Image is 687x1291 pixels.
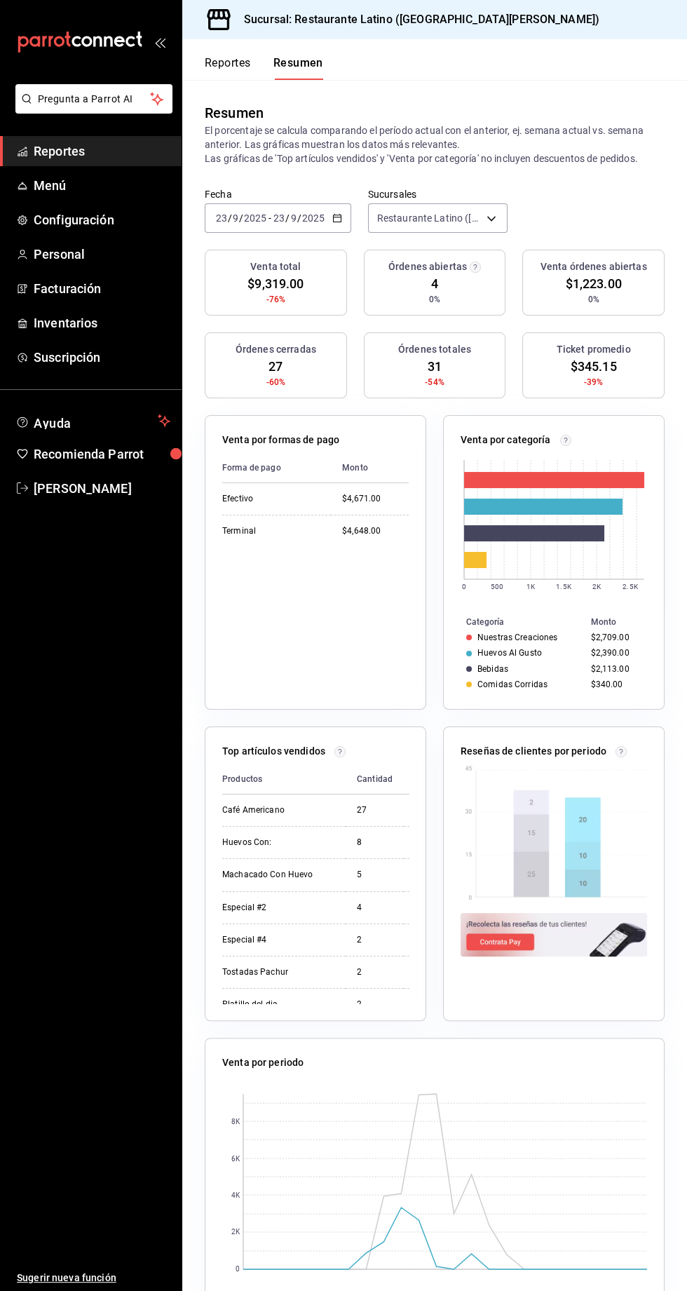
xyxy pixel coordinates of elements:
text: 2K [592,583,601,590]
p: Venta por categoría [461,433,551,447]
h3: Sucursal: Restaurante Latino ([GEOGRAPHIC_DATA][PERSON_NAME]) [233,11,599,28]
span: [PERSON_NAME] [34,479,170,498]
div: 2 [357,999,393,1011]
span: Configuración [34,210,170,229]
th: Monto [585,614,664,630]
span: $1,223.00 [566,274,622,293]
div: Especial #4 [222,934,334,946]
span: 4 [431,274,438,293]
text: 8K [231,1118,240,1126]
p: Venta por periodo [222,1055,304,1070]
span: -76% [266,293,286,306]
text: 0 [462,583,466,590]
div: Machacado Con Huevo [222,869,334,881]
div: Terminal [222,525,320,537]
button: Reportes [205,56,251,80]
input: -- [290,212,297,224]
div: Comidas Corridas [477,680,547,689]
div: 4 [357,902,393,914]
div: 5 [357,869,393,881]
h3: Ticket promedio [557,342,631,357]
span: / [239,212,243,224]
span: $9,319.00 [247,274,304,293]
text: 0 [236,1266,240,1273]
span: Sugerir nueva función [17,1271,170,1285]
div: Café Americano [222,804,334,816]
span: -54% [425,376,444,388]
div: 2 [357,966,393,978]
span: Recomienda Parrot [34,445,170,464]
h3: Venta órdenes abiertas [540,259,647,274]
label: Fecha [205,189,351,199]
text: 1.5K [556,583,571,590]
div: $2,390.00 [590,648,641,658]
div: $2,113.00 [590,664,641,674]
input: -- [273,212,285,224]
input: ---- [243,212,267,224]
div: Tostadas Pachur [222,966,334,978]
span: Menú [34,176,170,195]
div: Resumen [205,102,264,123]
div: Especial #2 [222,902,334,914]
input: -- [215,212,228,224]
div: 2 [357,934,393,946]
span: / [285,212,290,224]
th: Forma de pago [222,453,331,483]
span: 0% [588,293,599,306]
span: / [297,212,301,224]
h3: Órdenes abiertas [388,259,467,274]
span: Reportes [34,142,170,161]
th: Cantidad [346,764,404,795]
th: Productos [222,764,346,795]
label: Sucursales [368,189,508,199]
div: Huevos Al Gusto [477,648,542,658]
div: $4,671.00 [342,493,409,505]
th: Categoría [444,614,585,630]
text: 500 [491,583,503,590]
div: 8 [357,837,393,849]
div: Efectivo [222,493,320,505]
div: $4,648.00 [342,525,409,537]
span: Ayuda [34,412,152,429]
span: 31 [428,357,442,376]
span: Restaurante Latino ([GEOGRAPHIC_DATA][PERSON_NAME] MTY) [377,211,482,225]
div: Bebidas [477,664,508,674]
span: $345.15 [571,357,617,376]
span: 0% [429,293,440,306]
button: Pregunta a Parrot AI [15,84,172,114]
span: - [268,212,271,224]
h3: Órdenes cerradas [236,342,316,357]
button: open_drawer_menu [154,36,165,48]
span: -60% [266,376,286,388]
span: Personal [34,245,170,264]
div: Huevos Con: [222,837,334,849]
span: / [228,212,232,224]
text: 2.5K [623,583,638,590]
button: Resumen [273,56,323,80]
span: -39% [584,376,604,388]
text: 2K [231,1229,240,1236]
div: navigation tabs [205,56,323,80]
span: Pregunta a Parrot AI [38,92,151,107]
th: Monto [404,764,454,795]
span: Inventarios [34,313,170,332]
text: 1K [526,583,536,590]
input: -- [232,212,239,224]
p: El porcentaje se calcula comparando el período actual con el anterior, ej. semana actual vs. sema... [205,123,665,165]
div: $2,709.00 [590,633,641,642]
p: Top artículos vendidos [222,744,325,759]
div: 27 [357,804,393,816]
input: ---- [301,212,325,224]
h3: Órdenes totales [398,342,471,357]
p: Venta por formas de pago [222,433,339,447]
p: Reseñas de clientes por periodo [461,744,606,759]
div: Nuestras Creaciones [477,633,557,642]
h3: Venta total [250,259,301,274]
a: Pregunta a Parrot AI [10,102,172,116]
div: $340.00 [590,680,641,689]
text: 6K [231,1155,240,1163]
div: Platillo del dia [222,999,334,1011]
th: Monto [331,453,409,483]
span: Facturación [34,279,170,298]
text: 4K [231,1191,240,1199]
